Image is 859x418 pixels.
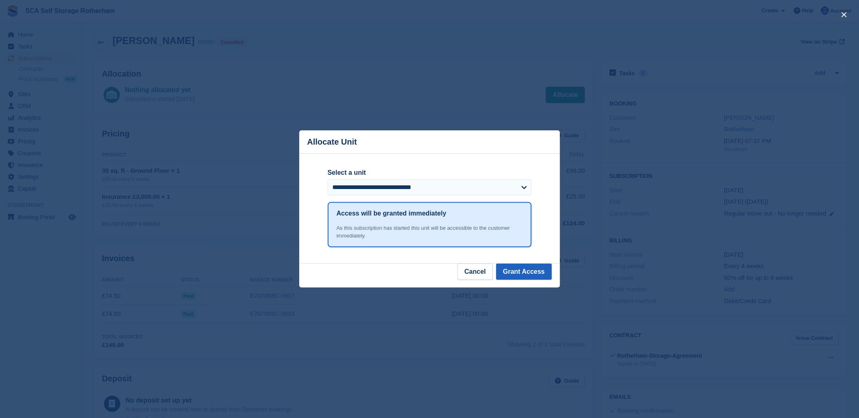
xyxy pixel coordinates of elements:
p: Allocate Unit [307,137,357,147]
button: Cancel [457,264,492,280]
label: Select a unit [328,168,532,178]
button: Grant Access [496,264,552,280]
div: As this subscription has started this unit will be accessible to the customer immediately. [337,224,523,240]
h1: Access will be granted immediately [337,209,446,218]
button: close [838,8,851,21]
